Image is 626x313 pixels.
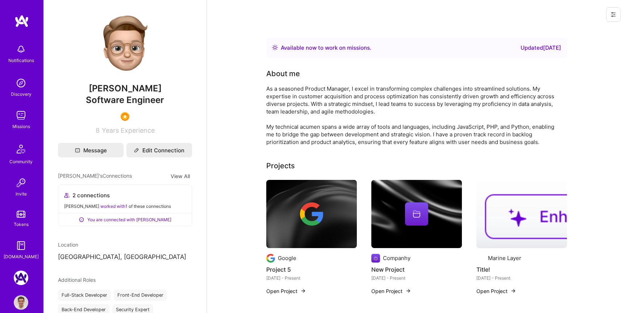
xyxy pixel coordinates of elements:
[87,216,171,223] span: You are connected with [PERSON_NAME]
[14,15,29,28] img: logo
[371,254,380,263] img: Company logo
[4,253,39,260] div: [DOMAIN_NAME]
[58,253,192,261] p: [GEOGRAPHIC_DATA], [GEOGRAPHIC_DATA]
[510,288,516,294] img: arrow-right
[168,172,192,180] button: View All
[126,143,192,157] button: Edit Connection
[102,127,155,134] span: Years Experience
[9,158,33,165] div: Community
[14,295,28,310] img: User Avatar
[64,202,186,210] div: [PERSON_NAME] of these connections
[371,274,462,282] div: [DATE] - Present
[12,295,30,310] a: User Avatar
[266,68,300,79] div: About me
[14,238,28,253] img: guide book
[14,271,28,285] img: A.Team: Google Calendar Integration Testing
[371,287,411,295] button: Open Project
[17,211,25,218] img: tokens
[476,287,516,295] button: Open Project
[58,172,132,180] span: [PERSON_NAME]'s Connections
[371,180,462,248] img: cover
[86,95,164,105] span: Software Engineer
[14,42,28,57] img: bell
[58,143,124,157] button: Message
[58,277,96,283] span: Additional Roles
[266,287,306,295] button: Open Project
[72,191,110,199] span: 2 connections
[371,265,462,274] h4: New Project
[266,180,357,248] img: cover
[476,274,567,282] div: [DATE] - Present
[266,85,556,146] div: As a seasoned Product Manager, I excel in transforming complex challenges into streamlined soluti...
[121,112,129,121] img: SelectionTeam
[266,254,275,263] img: Company logo
[79,217,84,223] i: icon ConnectedPositive
[476,180,567,248] img: Title!
[12,271,30,285] a: A.Team: Google Calendar Integration Testing
[521,44,561,52] div: Updated [DATE]
[476,254,485,263] img: Company logo
[114,289,167,301] div: Front-End Developer
[14,221,29,228] div: Tokens
[58,83,192,94] span: [PERSON_NAME]
[476,265,567,274] h4: Title!
[177,191,186,199] img: avatar
[272,45,278,50] img: Availability
[14,76,28,90] img: discovery
[96,15,154,73] img: User Avatar
[11,90,32,98] div: Discovery
[134,148,139,153] i: icon Edit
[100,203,128,209] span: worked with 1
[16,190,27,198] div: Invite
[96,127,100,134] span: 8
[75,148,80,153] i: icon Mail
[488,254,521,262] div: Marine Layer
[405,288,411,294] img: arrow-right
[266,160,295,171] div: Projects
[171,191,180,199] img: avatar
[266,265,357,274] h4: Project 5
[58,289,111,301] div: Full-Stack Developer
[58,185,192,226] button: 2 connectionsavataravatar[PERSON_NAME] worked with1 of these connectionsYou are connected with [P...
[300,288,306,294] img: arrow-right
[281,44,371,52] div: Available now to work on missions .
[300,202,323,226] img: Company logo
[58,241,192,248] div: Location
[8,57,34,64] div: Notifications
[383,254,410,262] div: Companhy
[14,176,28,190] img: Invite
[266,274,357,282] div: [DATE] - Present
[64,193,70,198] i: icon Collaborator
[278,254,296,262] div: Google
[14,108,28,123] img: teamwork
[12,140,30,158] img: Community
[12,123,30,130] div: Missions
